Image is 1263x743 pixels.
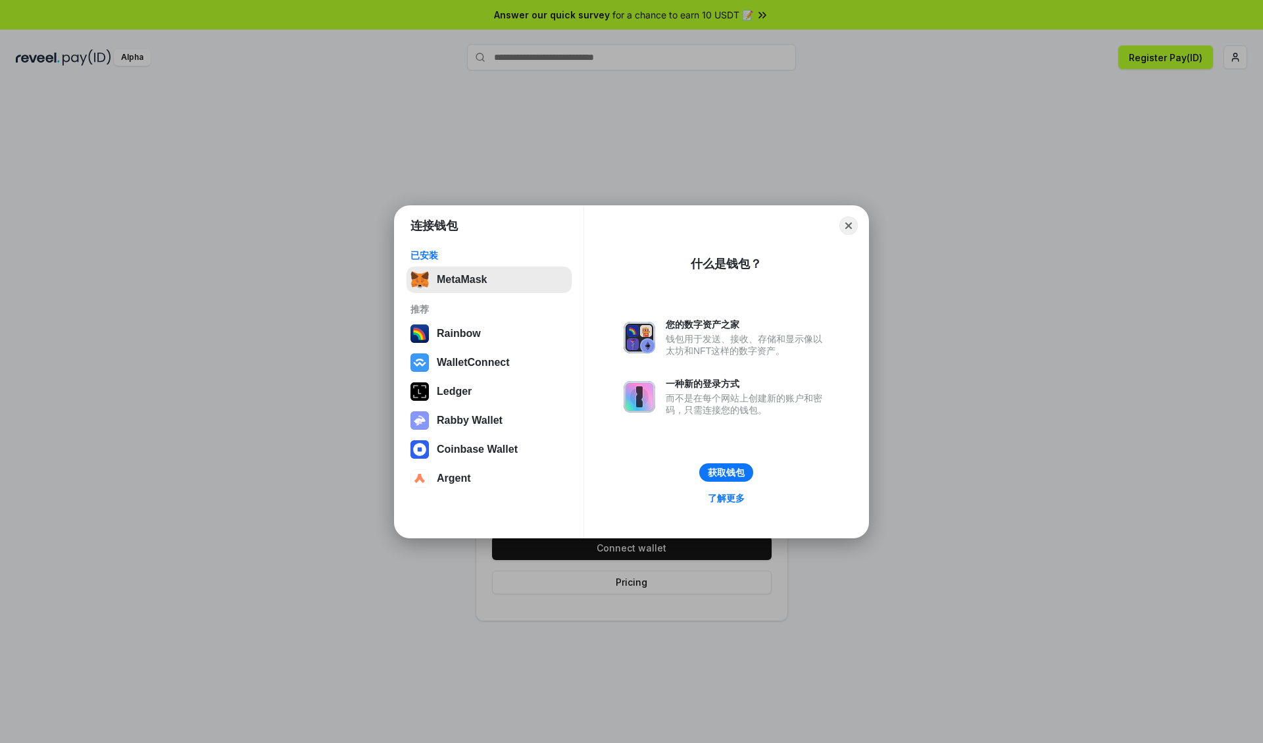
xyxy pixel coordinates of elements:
[407,267,572,293] button: MetaMask
[407,407,572,434] button: Rabby Wallet
[666,378,829,390] div: 一种新的登录方式
[437,357,510,369] div: WalletConnect
[691,256,762,272] div: 什么是钱包？
[407,465,572,492] button: Argent
[437,328,481,340] div: Rainbow
[410,303,568,315] div: 推荐
[437,444,518,455] div: Coinbase Wallet
[437,473,471,484] div: Argent
[410,353,429,372] img: svg+xml,%3Csvg%20width%3D%2228%22%20height%3D%2228%22%20viewBox%3D%220%200%2028%2028%22%20fill%3D...
[708,492,745,504] div: 了解更多
[437,274,487,286] div: MetaMask
[410,324,429,343] img: svg+xml,%3Csvg%20width%3D%22120%22%20height%3D%22120%22%20viewBox%3D%220%200%20120%20120%22%20fil...
[666,319,829,330] div: 您的数字资产之家
[666,392,829,416] div: 而不是在每个网站上创建新的账户和密码，只需连接您的钱包。
[410,411,429,430] img: svg+xml,%3Csvg%20xmlns%3D%22http%3A%2F%2Fwww.w3.org%2F2000%2Fsvg%22%20fill%3D%22none%22%20viewBox...
[410,249,568,261] div: 已安装
[624,381,655,413] img: svg+xml,%3Csvg%20xmlns%3D%22http%3A%2F%2Fwww.w3.org%2F2000%2Fsvg%22%20fill%3D%22none%22%20viewBox...
[437,415,503,426] div: Rabby Wallet
[407,436,572,463] button: Coinbase Wallet
[624,322,655,353] img: svg+xml,%3Csvg%20xmlns%3D%22http%3A%2F%2Fwww.w3.org%2F2000%2Fsvg%22%20fill%3D%22none%22%20viewBox...
[699,463,753,482] button: 获取钱包
[410,218,458,234] h1: 连接钱包
[839,217,858,235] button: Close
[437,386,472,397] div: Ledger
[708,467,745,478] div: 获取钱包
[410,469,429,488] img: svg+xml,%3Csvg%20width%3D%2228%22%20height%3D%2228%22%20viewBox%3D%220%200%2028%2028%22%20fill%3D...
[410,382,429,401] img: svg+xml,%3Csvg%20xmlns%3D%22http%3A%2F%2Fwww.w3.org%2F2000%2Fsvg%22%20width%3D%2228%22%20height%3...
[410,270,429,289] img: svg+xml,%3Csvg%20fill%3D%22none%22%20height%3D%2233%22%20viewBox%3D%220%200%2035%2033%22%20width%...
[407,378,572,405] button: Ledger
[407,349,572,376] button: WalletConnect
[407,320,572,347] button: Rainbow
[700,490,753,507] a: 了解更多
[666,333,829,357] div: 钱包用于发送、接收、存储和显示像以太坊和NFT这样的数字资产。
[410,440,429,459] img: svg+xml,%3Csvg%20width%3D%2228%22%20height%3D%2228%22%20viewBox%3D%220%200%2028%2028%22%20fill%3D...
